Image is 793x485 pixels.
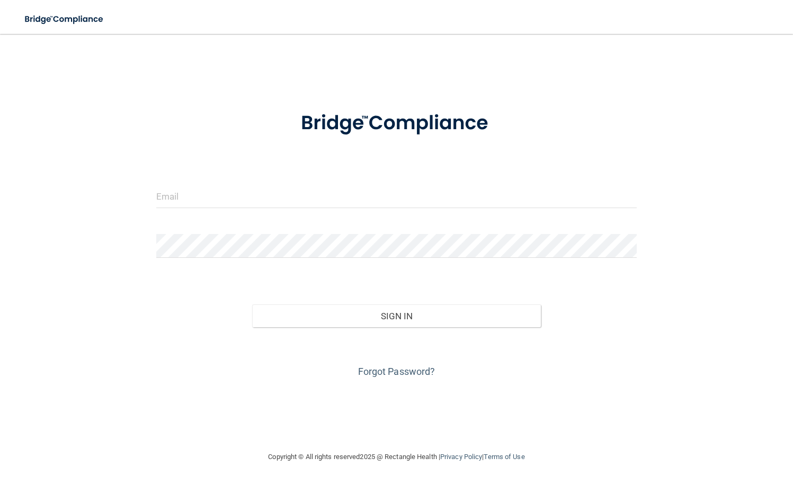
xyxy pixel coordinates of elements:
[280,97,512,149] img: bridge_compliance_login_screen.278c3ca4.svg
[484,453,524,461] a: Terms of Use
[203,440,590,474] div: Copyright © All rights reserved 2025 @ Rectangle Health | |
[440,453,482,461] a: Privacy Policy
[16,8,113,30] img: bridge_compliance_login_screen.278c3ca4.svg
[252,304,540,328] button: Sign In
[156,184,637,208] input: Email
[358,366,435,377] a: Forgot Password?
